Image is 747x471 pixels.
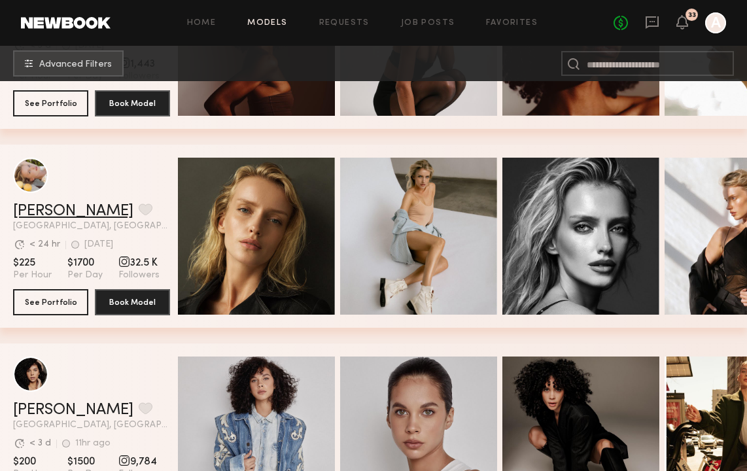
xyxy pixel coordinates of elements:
[13,402,133,418] a: [PERSON_NAME]
[84,240,113,249] div: [DATE]
[13,256,52,270] span: $225
[13,50,124,77] button: Advanced Filters
[118,256,160,270] span: 32.5 K
[401,19,455,27] a: Job Posts
[13,289,88,315] button: See Portfolio
[187,19,217,27] a: Home
[29,240,60,249] div: < 24 hr
[13,90,88,116] button: See Portfolio
[13,203,133,219] a: [PERSON_NAME]
[13,222,170,231] span: [GEOGRAPHIC_DATA], [GEOGRAPHIC_DATA]
[13,270,52,281] span: Per Hour
[688,12,696,19] div: 33
[319,19,370,27] a: Requests
[118,455,160,468] span: 9,784
[67,270,103,281] span: Per Day
[39,60,112,69] span: Advanced Filters
[67,455,103,468] span: $1500
[95,90,170,116] button: Book Model
[13,421,170,430] span: [GEOGRAPHIC_DATA], [GEOGRAPHIC_DATA]
[67,256,103,270] span: $1700
[118,270,160,281] span: Followers
[705,12,726,33] a: A
[486,19,538,27] a: Favorites
[95,289,170,315] button: Book Model
[29,439,51,448] div: < 3 d
[75,439,111,448] div: 11hr ago
[13,455,52,468] span: $200
[247,19,287,27] a: Models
